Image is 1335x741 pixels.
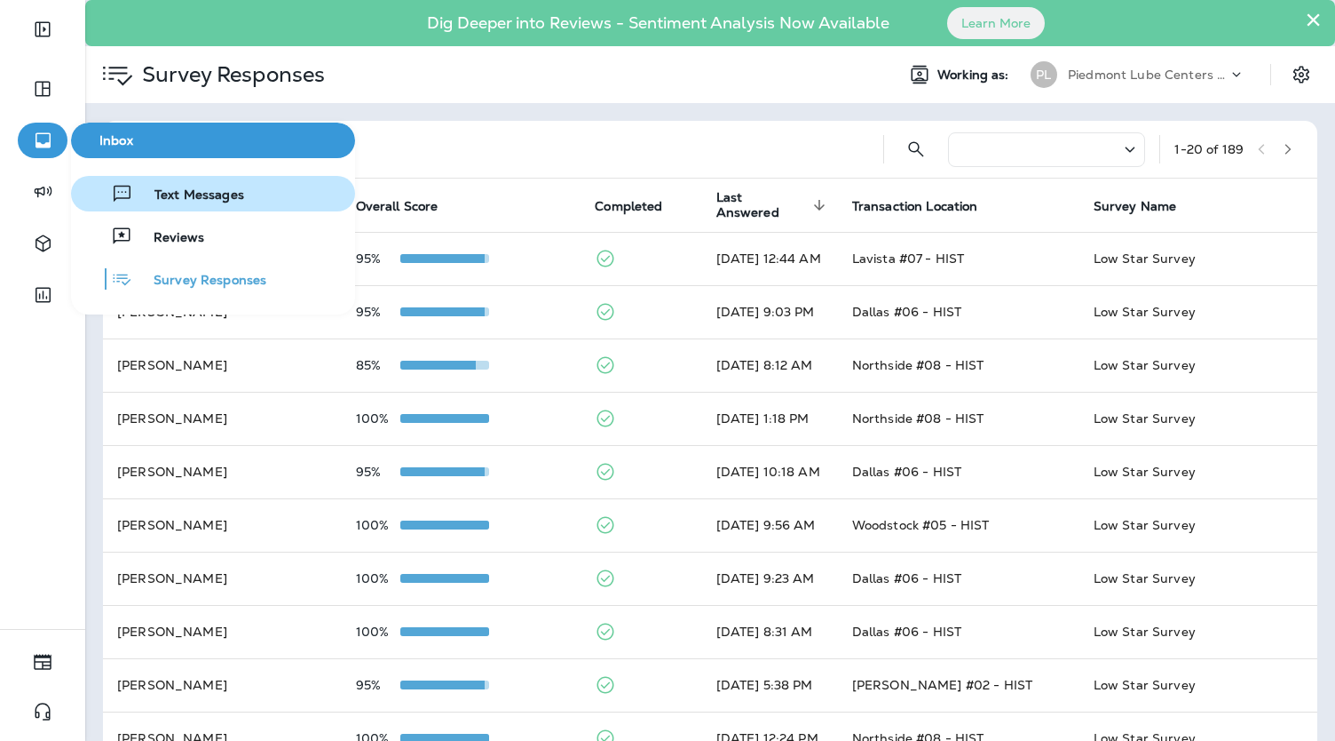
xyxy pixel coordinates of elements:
[103,658,342,712] td: [PERSON_NAME]
[947,7,1045,39] button: Learn More
[702,498,838,552] td: [DATE] 9:56 AM
[838,285,1079,339] td: Dallas #06 - HIST
[937,68,1013,83] span: Working as:
[71,176,355,211] button: Text Messages
[838,498,1079,552] td: Woodstock #05 - HIST
[356,199,438,214] span: Overall Score
[71,123,355,158] button: Inbox
[1031,61,1057,88] div: PL
[132,273,266,290] span: Survey Responses
[356,251,400,266] p: 95%
[356,305,400,319] p: 95%
[103,498,342,552] td: [PERSON_NAME]
[838,658,1079,712] td: [PERSON_NAME] #02 - HIST
[356,358,400,372] p: 85%
[702,339,838,392] td: [DATE] 8:12 AM
[1079,445,1317,498] td: Low Star Survey
[1079,658,1317,712] td: Low Star Survey
[838,339,1079,392] td: Northside #08 - HIST
[702,445,838,498] td: [DATE] 10:18 AM
[135,61,325,88] p: Survey Responses
[702,658,838,712] td: [DATE] 5:38 PM
[1094,199,1177,214] span: Survey Name
[852,199,978,214] span: Transaction Location
[1079,339,1317,392] td: Low Star Survey
[103,339,342,392] td: [PERSON_NAME]
[1079,285,1317,339] td: Low Star Survey
[103,445,342,498] td: [PERSON_NAME]
[356,571,400,586] p: 100%
[133,187,244,204] span: Text Messages
[1079,232,1317,285] td: Low Star Survey
[1285,59,1317,91] button: Settings
[716,190,808,220] span: Last Answered
[1079,552,1317,605] td: Low Star Survey
[71,219,355,254] button: Reviews
[702,232,838,285] td: [DATE] 12:44 AM
[78,133,348,148] span: Inbox
[702,552,838,605] td: [DATE] 9:23 AM
[103,392,342,445] td: [PERSON_NAME]
[356,518,400,532] p: 100%
[595,199,662,214] span: Completed
[838,552,1079,605] td: Dallas #06 - HIST
[103,605,342,658] td: [PERSON_NAME]
[838,232,1079,285] td: Lavista #07 - HIST
[356,625,400,639] p: 100%
[132,230,204,247] span: Reviews
[375,20,941,26] p: Dig Deeper into Reviews - Sentiment Analysis Now Available
[898,131,934,167] button: Search Survey Responses
[1305,5,1322,34] button: Close
[1079,498,1317,552] td: Low Star Survey
[18,12,67,47] button: Expand Sidebar
[356,678,400,692] p: 95%
[702,392,838,445] td: [DATE] 1:18 PM
[702,285,838,339] td: [DATE] 9:03 PM
[1079,605,1317,658] td: Low Star Survey
[702,605,838,658] td: [DATE] 8:31 AM
[1079,392,1317,445] td: Low Star Survey
[103,552,342,605] td: [PERSON_NAME]
[71,261,355,297] button: Survey Responses
[838,605,1079,658] td: Dallas #06 - HIST
[356,411,400,426] p: 100%
[838,445,1079,498] td: Dallas #06 - HIST
[838,392,1079,445] td: Northside #08 - HIST
[1068,68,1228,82] p: Piedmont Lube Centers LLC
[356,465,400,479] p: 95%
[1174,142,1244,156] div: 1 - 20 of 189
